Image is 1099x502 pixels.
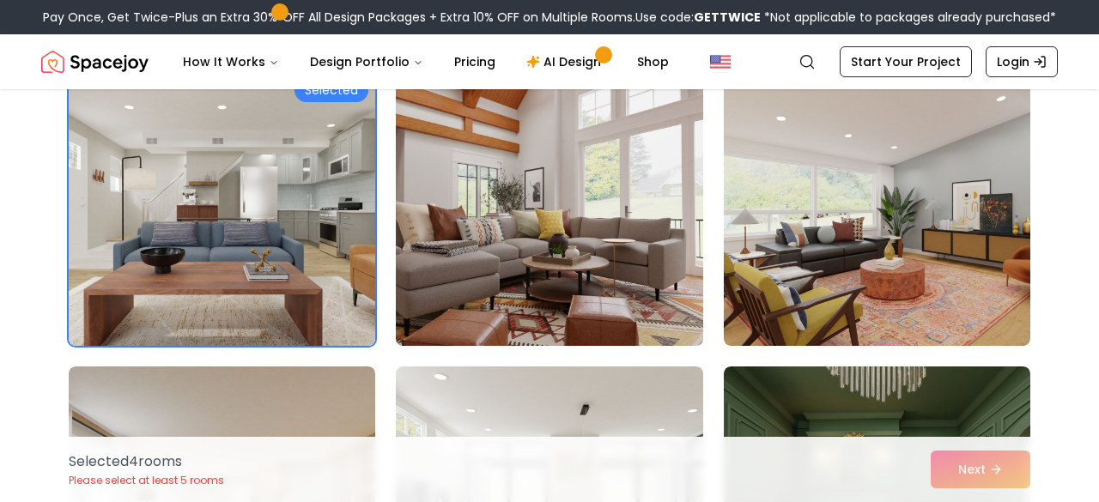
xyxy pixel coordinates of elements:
div: Pay Once, Get Twice-Plus an Extra 30% OFF All Design Packages + Extra 10% OFF on Multiple Rooms. [43,9,1056,26]
b: GETTWICE [694,9,761,26]
nav: Global [41,34,1058,89]
p: Please select at least 5 rooms [69,474,224,487]
button: Design Portfolio [296,45,437,79]
p: Selected 4 room s [69,451,224,472]
img: Room room-12 [724,71,1030,346]
span: Use code: [635,9,761,26]
a: Spacejoy [41,45,149,79]
div: Selected [294,78,368,102]
a: Login [986,46,1058,77]
span: *Not applicable to packages already purchased* [761,9,1056,26]
a: Start Your Project [840,46,972,77]
a: AI Design [513,45,620,79]
a: Pricing [440,45,509,79]
img: United States [710,51,731,72]
a: Shop [623,45,683,79]
nav: Main [169,45,683,79]
img: Room room-10 [69,71,375,346]
img: Spacejoy Logo [41,45,149,79]
img: Room room-11 [388,64,710,353]
button: How It Works [169,45,293,79]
